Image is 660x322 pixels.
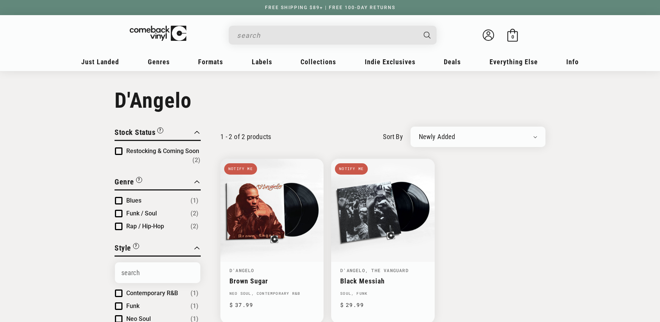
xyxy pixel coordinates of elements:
button: Filter by Genre [115,176,142,189]
a: D'Angelo [229,267,254,273]
span: Collections [301,58,336,66]
span: Number of products: (1) [191,302,198,311]
span: Number of products: (2) [191,222,198,231]
input: search [237,28,416,43]
span: Style [115,243,131,252]
span: Number of products: (1) [191,196,198,205]
span: Genres [148,58,170,66]
span: Contemporary R&B [126,289,178,297]
span: 0 [511,34,514,40]
span: Number of products: (1) [191,289,198,298]
div: Search [229,26,437,45]
span: Blues [126,197,141,204]
label: sort by [383,132,403,142]
h1: D'Angelo [115,88,545,113]
button: Filter by Style [115,242,139,255]
input: Search Options [115,262,200,283]
a: , The Vanguard [365,267,409,273]
span: Genre [115,177,134,186]
span: Formats [198,58,223,66]
button: Search [417,26,438,45]
a: D'Angelo [340,267,365,273]
button: Filter by Stock Status [115,127,163,140]
span: Labels [252,58,272,66]
span: Just Landed [81,58,119,66]
span: Rap / Hip-Hop [126,223,164,230]
span: Indie Exclusives [365,58,415,66]
span: Info [566,58,579,66]
a: FREE SHIPPING $89+ | FREE 100-DAY RETURNS [257,5,403,10]
span: Everything Else [490,58,538,66]
a: Black Messiah [340,277,425,285]
a: Brown Sugar [229,277,315,285]
p: 1 - 2 of 2 products [220,133,271,141]
span: Funk [126,302,139,310]
span: Stock Status [115,128,155,137]
span: Restocking & Coming Soon [126,147,199,155]
span: Number of products: (2) [192,156,200,165]
span: Deals [444,58,461,66]
span: Number of products: (2) [191,209,198,218]
span: Funk / Soul [126,210,157,217]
